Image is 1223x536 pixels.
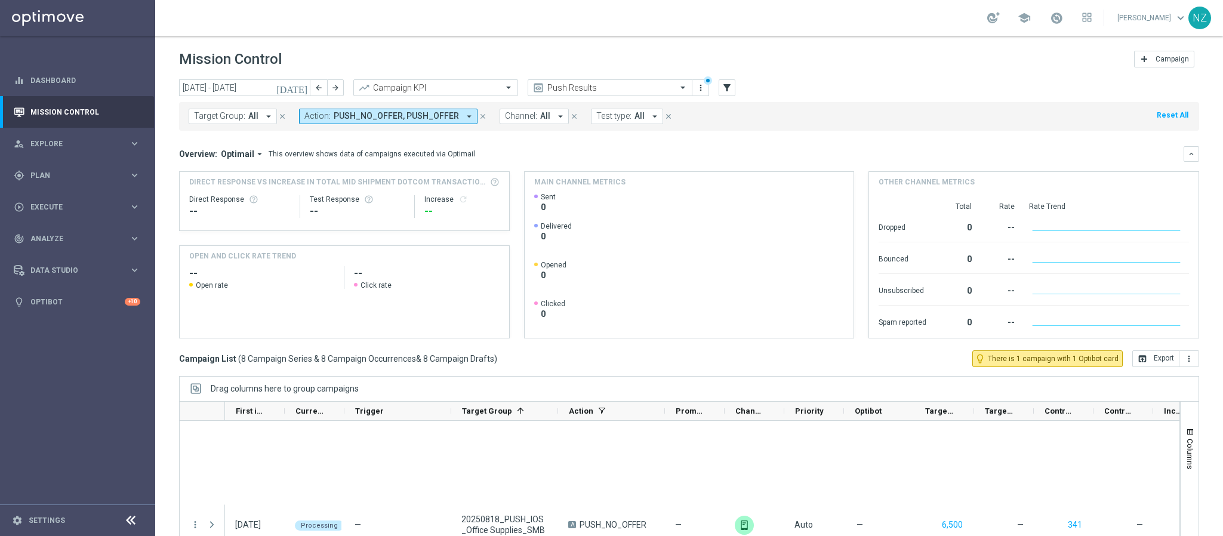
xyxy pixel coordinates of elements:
[532,82,544,94] i: preview
[129,233,140,244] i: keyboard_arrow_right
[14,64,140,96] div: Dashboard
[355,520,361,529] span: —
[189,195,290,204] div: Direct Response
[129,201,140,212] i: keyboard_arrow_right
[361,281,392,290] span: Click rate
[541,221,572,231] span: Delivered
[248,111,258,121] span: All
[179,353,497,364] h3: Campaign List
[1139,54,1149,64] i: add
[568,521,576,528] span: A
[1138,354,1147,364] i: open_in_browser
[879,280,926,299] div: Unsubscribed
[13,171,141,180] div: gps_fixed Plan keyboard_arrow_right
[555,111,566,122] i: arrow_drop_down
[310,195,405,204] div: Test Response
[221,149,254,159] span: Optimail
[334,111,459,121] span: PUSH_NO_OFFER, PUSH_OFFER
[423,353,494,364] span: 8 Campaign Drafts
[236,406,264,415] span: First in Range
[986,280,1015,299] div: --
[528,79,692,96] ng-select: Push Results
[12,515,23,526] i: settings
[30,172,129,179] span: Plan
[30,96,140,128] a: Mission Control
[663,110,674,123] button: close
[14,138,129,149] div: Explore
[675,519,682,530] span: —
[941,517,964,532] button: 6,500
[189,251,296,261] h4: OPEN AND CLICK RATE TREND
[857,519,863,530] span: —
[241,353,416,364] span: 8 Campaign Series & 8 Campaign Occurrences
[458,195,468,204] i: refresh
[879,248,926,267] div: Bounced
[1132,350,1179,367] button: open_in_browser Export
[14,297,24,307] i: lightbulb
[14,75,24,86] i: equalizer
[634,111,645,121] span: All
[310,204,405,218] div: --
[14,233,129,244] div: Analyze
[211,384,359,393] div: Row Groups
[30,204,129,211] span: Execute
[358,82,370,94] i: trending_up
[13,202,141,212] div: play_circle_outline Execute keyboard_arrow_right
[855,406,882,415] span: Optibot
[299,109,478,124] button: Action: PUSH_NO_OFFER, PUSH_OFFER arrow_drop_down
[664,112,673,121] i: close
[277,110,288,123] button: close
[211,384,359,393] span: Drag columns here to group campaigns
[331,84,340,92] i: arrow_forward
[541,260,566,270] span: Opened
[424,195,500,204] div: Increase
[879,312,926,331] div: Spam reported
[1156,55,1189,63] span: Campaign
[295,406,324,415] span: Current Status
[217,149,269,159] button: Optimail arrow_drop_down
[925,406,954,415] span: Targeted Customers
[478,110,488,123] button: close
[278,112,287,121] i: close
[263,111,274,122] i: arrow_drop_down
[13,139,141,149] div: person_search Explore keyboard_arrow_right
[275,79,310,97] button: [DATE]
[1104,406,1133,415] span: Control Response Rate
[879,217,926,236] div: Dropped
[30,235,129,242] span: Analyze
[1187,150,1196,158] i: keyboard_arrow_down
[479,112,487,121] i: close
[1045,406,1073,415] span: Control Customers
[190,519,201,530] i: more_vert
[30,267,129,274] span: Data Studio
[125,298,140,306] div: +10
[1185,439,1195,469] span: Columns
[941,312,972,331] div: 0
[14,202,24,212] i: play_circle_outline
[30,140,129,147] span: Explore
[719,79,735,96] button: filter_alt
[591,109,663,124] button: Test type: All arrow_drop_down
[569,110,580,123] button: close
[13,76,141,85] button: equalizer Dashboard
[355,406,384,415] span: Trigger
[301,522,338,529] span: Processing
[424,204,500,218] div: --
[941,217,972,236] div: 0
[315,84,323,92] i: arrow_back
[986,217,1015,236] div: --
[1188,7,1211,29] div: NZ
[13,266,141,275] div: Data Studio keyboard_arrow_right
[1136,520,1143,529] span: —
[14,96,140,128] div: Mission Control
[1116,9,1188,27] a: [PERSON_NAME]keyboard_arrow_down
[189,266,334,281] h2: --
[500,109,569,124] button: Channel: All arrow_drop_down
[879,177,975,187] h4: Other channel metrics
[13,234,141,244] button: track_changes Analyze keyboard_arrow_right
[1132,353,1199,363] multiple-options-button: Export to CSV
[1029,202,1189,211] div: Rate Trend
[794,520,813,529] span: Auto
